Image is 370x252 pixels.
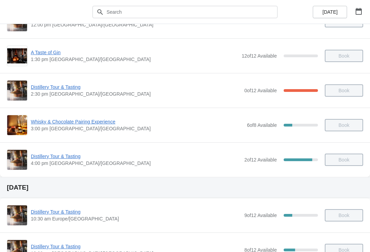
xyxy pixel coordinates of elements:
[31,243,241,250] span: Distillery Tour & Tasting
[31,160,241,167] span: 4:00 pm [GEOGRAPHIC_DATA]/[GEOGRAPHIC_DATA]
[7,150,27,170] img: Distillery Tour & Tasting | | 4:00 pm Europe/London
[7,205,27,225] img: Distillery Tour & Tasting | | 10:30 am Europe/London
[7,48,27,63] img: A Taste of Gin | | 1:30 pm Europe/London
[7,81,27,100] img: Distillery Tour & Tasting | | 2:30 pm Europe/London
[31,56,238,63] span: 1:30 pm [GEOGRAPHIC_DATA]/[GEOGRAPHIC_DATA]
[31,153,241,160] span: Distillery Tour & Tasting
[7,184,363,191] h2: [DATE]
[31,49,238,56] span: A Taste of Gin
[244,88,277,93] span: 0 of 12 Available
[313,6,347,18] button: [DATE]
[244,157,277,163] span: 2 of 12 Available
[322,9,337,15] span: [DATE]
[242,53,277,59] span: 12 of 12 Available
[31,215,241,222] span: 10:30 am Europe/[GEOGRAPHIC_DATA]
[31,208,241,215] span: Distillery Tour & Tasting
[106,6,277,18] input: Search
[31,91,241,97] span: 2:30 pm [GEOGRAPHIC_DATA]/[GEOGRAPHIC_DATA]
[244,213,277,218] span: 9 of 12 Available
[31,125,244,132] span: 3:00 pm [GEOGRAPHIC_DATA]/[GEOGRAPHIC_DATA]
[7,115,27,135] img: Whisky & Chocolate Pairing Experience | | 3:00 pm Europe/London
[247,122,277,128] span: 6 of 8 Available
[31,118,244,125] span: Whisky & Chocolate Pairing Experience
[31,84,241,91] span: Distillery Tour & Tasting
[31,21,241,28] span: 12:00 pm [GEOGRAPHIC_DATA]/[GEOGRAPHIC_DATA]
